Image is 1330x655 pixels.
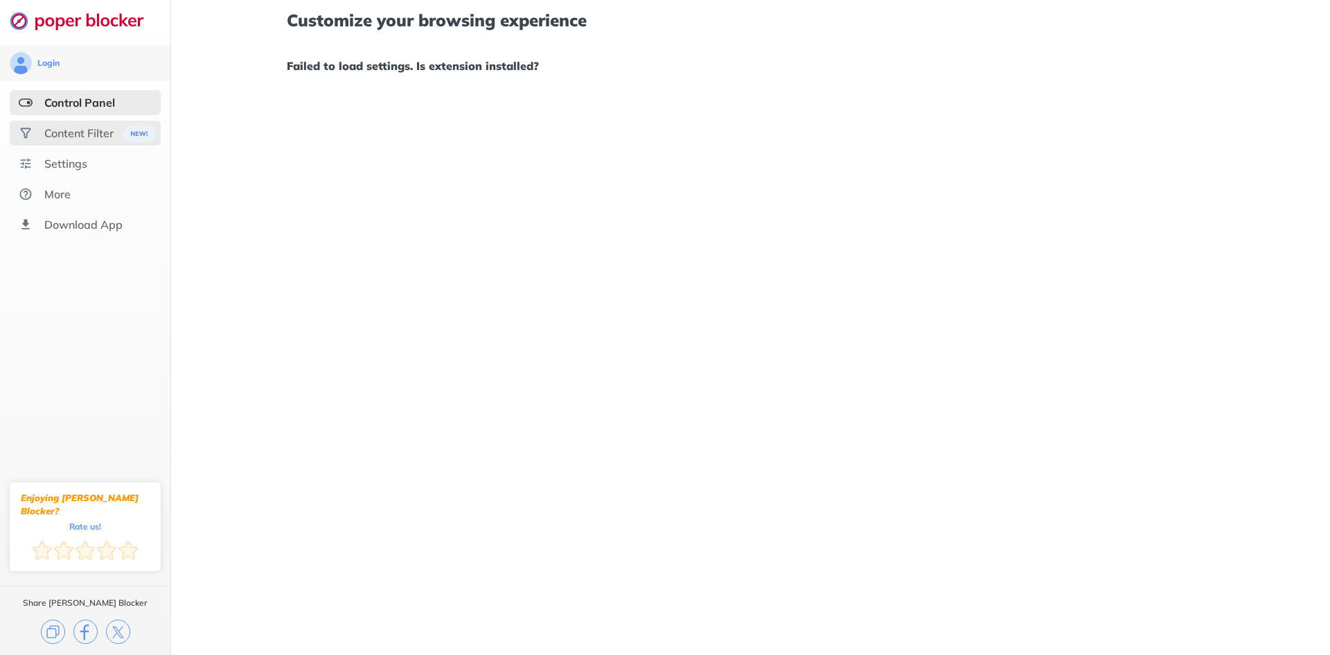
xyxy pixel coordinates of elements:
[44,157,87,171] div: Settings
[44,218,123,232] div: Download App
[37,58,60,69] div: Login
[21,491,150,518] div: Enjoying [PERSON_NAME] Blocker?
[10,52,32,74] img: avatar.svg
[44,187,71,201] div: More
[19,126,33,140] img: social.svg
[44,126,114,140] div: Content Filter
[19,187,33,201] img: about.svg
[10,11,159,30] img: logo-webpage.svg
[121,125,155,142] img: menuBanner.svg
[44,96,115,110] div: Control Panel
[287,57,1214,75] h1: Failed to load settings. Is extension installed?
[19,218,33,232] img: download-app.svg
[69,523,101,530] div: Rate us!
[287,11,1214,29] h1: Customize your browsing experience
[73,620,98,644] img: facebook.svg
[41,620,65,644] img: copy.svg
[19,157,33,171] img: settings.svg
[19,96,33,110] img: features-selected.svg
[106,620,130,644] img: x.svg
[23,597,148,609] div: Share [PERSON_NAME] Blocker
